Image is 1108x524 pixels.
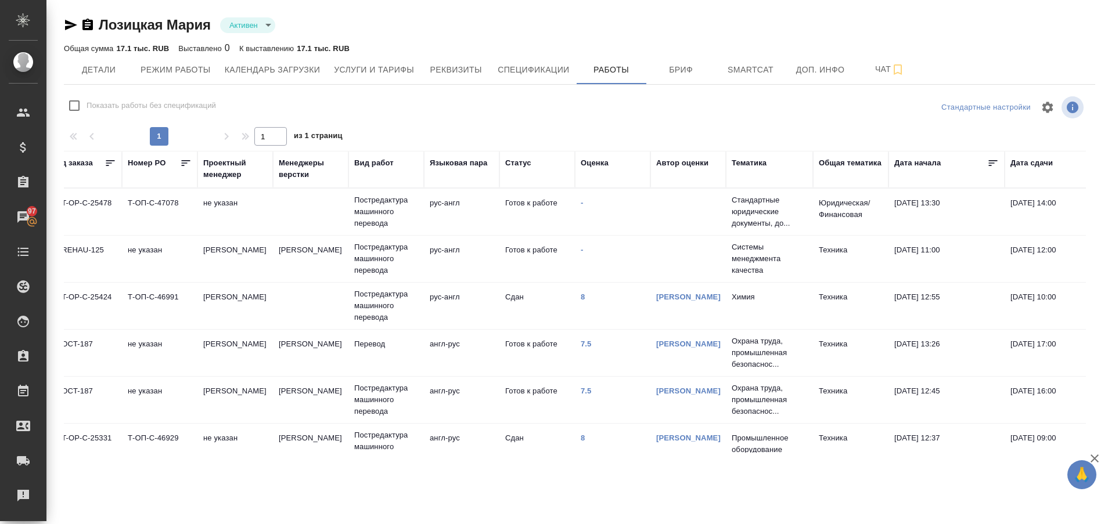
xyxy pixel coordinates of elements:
[354,429,418,464] p: Постредактура машинного перевода
[581,157,609,169] div: Оценка
[424,333,499,373] td: англ-рус
[505,157,531,169] div: Статус
[813,427,888,467] td: Техника
[723,63,779,77] span: Smartcat
[819,157,882,169] div: Общая тематика
[354,338,418,350] p: Перевод
[581,245,583,254] a: -
[656,157,708,169] div: Автор оценки
[46,427,122,467] td: S_T-OP-C-25331
[862,62,918,77] span: Чат
[888,238,1005,279] td: [DATE] 11:00
[1010,157,1053,169] div: Дата сдачи
[273,427,348,467] td: [PERSON_NAME]
[656,292,721,301] a: [PERSON_NAME]
[656,339,721,348] a: [PERSON_NAME]
[197,427,273,467] td: не указан
[122,286,197,326] td: Т-ОП-С-46991
[116,44,169,53] p: 17.1 тыс. RUB
[178,41,230,55] div: 0
[122,380,197,420] td: не указан
[732,432,807,456] p: Промышленное оборудование
[888,380,1005,420] td: [DATE] 12:45
[225,63,321,77] span: Календарь загрузки
[46,380,122,420] td: S_OCT-187
[334,63,414,77] span: Услуги и тарифы
[1034,93,1062,121] span: Настроить таблицу
[732,335,807,370] p: Охрана труда, промышленная безопаснос...
[294,129,343,146] span: из 1 страниц
[122,333,197,373] td: не указан
[499,333,575,373] td: Готов к работе
[424,286,499,326] td: рус-англ
[141,63,211,77] span: Режим работы
[888,191,1005,232] td: [DATE] 13:30
[21,205,43,217] span: 97
[499,191,575,232] td: Готов к работе
[938,99,1034,117] div: split button
[498,63,569,77] span: Спецификации
[279,157,343,180] div: Менеджеры верстки
[499,427,575,467] td: Сдан
[197,380,273,420] td: [PERSON_NAME]
[424,427,499,467] td: англ-рус
[499,286,575,326] td: Сдан
[1067,460,1096,489] button: 🙏
[424,238,499,279] td: рус-англ
[87,100,216,111] span: Показать работы без спецификаций
[1072,462,1092,487] span: 🙏
[499,238,575,279] td: Готов к работе
[428,63,484,77] span: Реквизиты
[581,339,592,348] a: 7.5
[424,191,499,232] td: рус-англ
[354,194,418,229] p: Постредактура машинного перевода
[430,157,488,169] div: Языковая пара
[581,292,585,301] a: 8
[122,191,197,232] td: Т-ОП-С-47078
[226,20,261,30] button: Активен
[52,157,93,169] div: Код заказа
[354,382,418,417] p: Постредактура машинного перевода
[64,18,78,32] button: Скопировать ссылку для ЯМессенджера
[581,433,585,442] a: 8
[273,380,348,420] td: [PERSON_NAME]
[888,333,1005,373] td: [DATE] 13:26
[197,238,273,279] td: [PERSON_NAME]
[220,17,275,33] div: Активен
[354,157,394,169] div: Вид работ
[813,333,888,373] td: Техника
[894,157,941,169] div: Дата начала
[732,241,807,276] p: Системы менеджмента качества
[197,333,273,373] td: [PERSON_NAME]
[273,333,348,373] td: [PERSON_NAME]
[46,191,122,232] td: S_T-OP-C-25478
[71,63,127,77] span: Детали
[656,386,721,395] a: [PERSON_NAME]
[888,427,1005,467] td: [DATE] 12:37
[581,386,592,395] a: 7.5
[178,44,225,53] p: Выставлено
[732,291,807,303] p: Химия
[584,63,639,77] span: Работы
[891,63,905,77] svg: Подписаться
[813,238,888,279] td: Техника
[499,380,575,420] td: Готов к работе
[581,198,583,207] a: -
[1062,96,1086,118] span: Посмотреть информацию
[197,286,273,326] td: [PERSON_NAME]
[64,44,116,53] p: Общая сумма
[297,44,350,53] p: 17.1 тыс. RUB
[128,157,166,169] div: Номер PO
[197,191,273,232] td: не указан
[46,333,122,373] td: S_OCT-187
[3,203,44,232] a: 97
[203,157,267,180] div: Проектный менеджер
[354,288,418,323] p: Постредактура машинного перевода
[732,382,807,417] p: Охрана труда, промышленная безопаснос...
[122,238,197,279] td: не указан
[273,238,348,279] td: [PERSON_NAME]
[813,191,888,232] td: Юридическая/Финансовая
[813,380,888,420] td: Техника
[732,157,767,169] div: Тематика
[46,286,122,326] td: S_T-OP-C-25424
